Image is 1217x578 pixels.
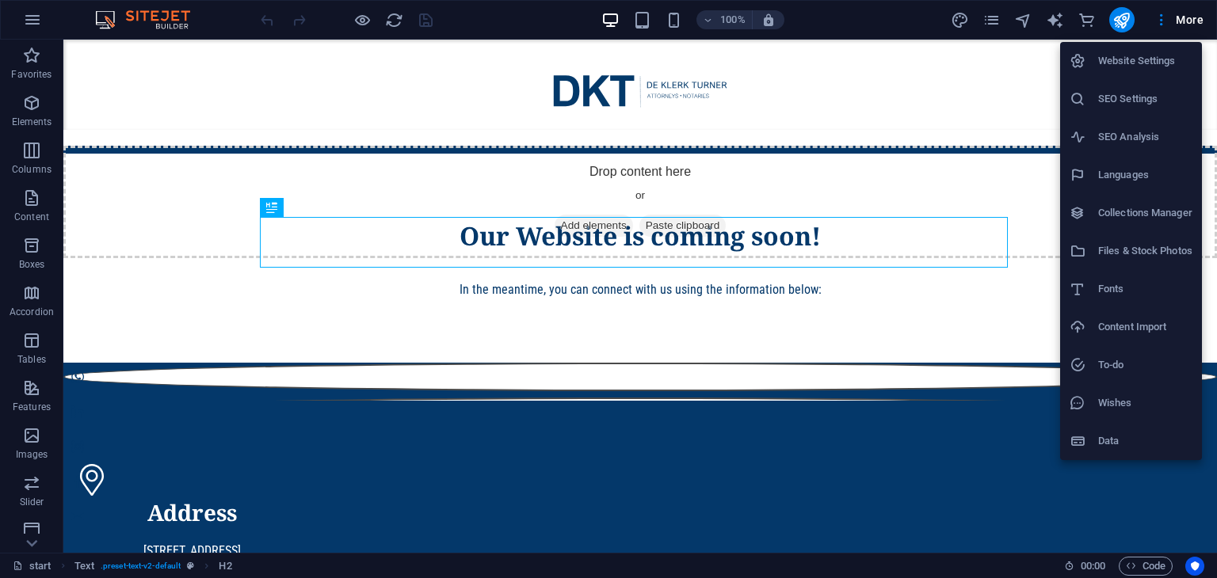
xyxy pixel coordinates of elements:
h6: Content Import [1098,318,1192,337]
span: Add elements [491,175,570,197]
h6: Languages [1098,165,1192,184]
h6: Collections Manager [1098,203,1192,222]
h6: Data [1098,432,1192,451]
h6: To-do [1098,356,1192,375]
h6: Wishes [1098,394,1192,413]
h6: SEO Analysis [1098,127,1192,146]
span: Paste clipboard [576,175,663,197]
h6: Website Settings [1098,51,1192,70]
h6: Files & Stock Photos [1098,241,1192,260]
h6: Fonts [1098,279,1192,299]
h6: SEO Settings [1098,89,1192,108]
